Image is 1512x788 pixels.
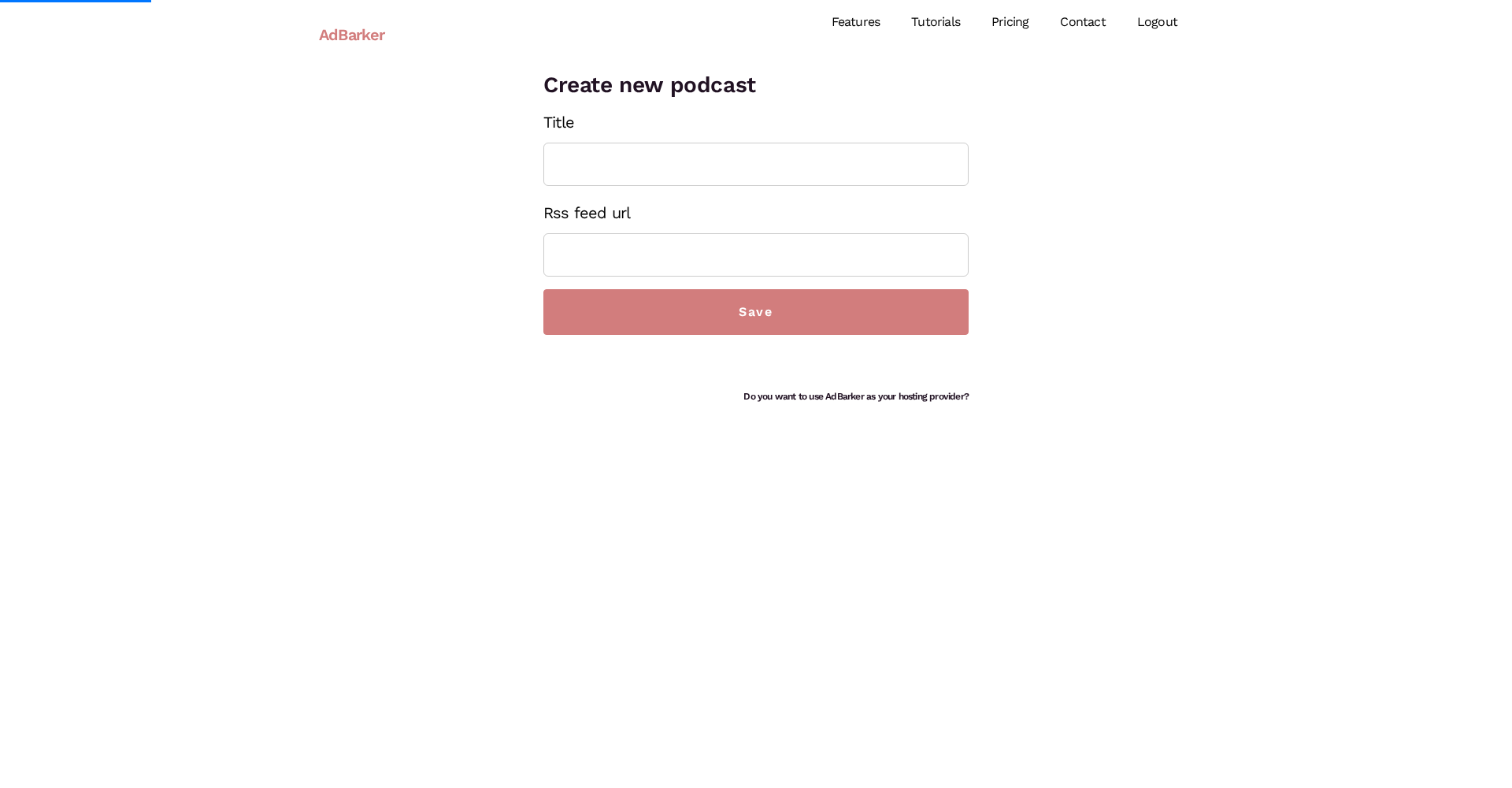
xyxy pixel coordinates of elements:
[319,17,385,53] a: AdBarker
[543,199,630,227] label: Rss feed url
[743,392,969,401] a: Do you want to use AdBarker as your hosting provider?
[543,108,574,136] label: Title
[543,289,969,335] input: Save
[543,69,969,102] h3: Create new podcast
